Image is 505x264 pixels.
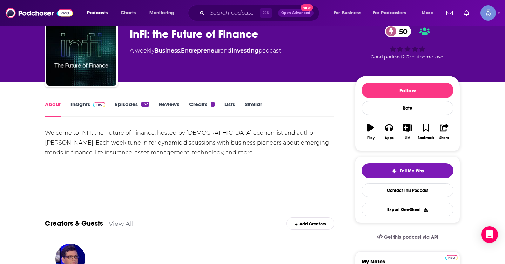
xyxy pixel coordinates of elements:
button: Bookmark [417,119,435,144]
img: User Profile [480,5,496,21]
button: open menu [82,7,117,19]
input: Search podcasts, credits, & more... [207,7,260,19]
a: Creators & Guests [45,219,103,228]
span: For Business [334,8,361,18]
div: Add Creators [286,217,334,230]
img: InFi: the Future of Finance [46,16,116,86]
button: open menu [368,7,417,19]
button: List [398,119,417,144]
div: Bookmark [418,136,434,140]
a: Show notifications dropdown [444,7,456,19]
a: Get this podcast via API [371,229,444,246]
span: Open Advanced [281,11,310,15]
div: 1 [211,102,214,107]
span: and [221,47,231,54]
img: Podchaser Pro [93,102,105,107]
a: Lists [224,101,235,117]
span: Good podcast? Give it some love! [371,54,444,60]
a: Credits1 [189,101,214,117]
span: New [301,4,313,11]
img: tell me why sparkle [391,168,397,174]
div: 50Good podcast? Give it some love! [355,21,460,64]
img: Podchaser Pro [445,255,458,260]
a: Business [154,47,180,54]
a: Reviews [159,101,179,117]
div: A weekly podcast [130,47,281,55]
a: InsightsPodchaser Pro [70,101,105,117]
button: Export One-Sheet [362,203,453,216]
button: Play [362,119,380,144]
span: , [180,47,181,54]
button: Open AdvancedNew [278,9,314,17]
button: Show profile menu [480,5,496,21]
a: View All [109,220,134,227]
button: tell me why sparkleTell Me Why [362,163,453,178]
a: Episodes132 [115,101,149,117]
a: Entrepreneur [181,47,221,54]
span: Charts [121,8,136,18]
div: Welcome to INFI: the Future of Finance, hosted by [DEMOGRAPHIC_DATA] economist and author [PERSON... [45,128,334,158]
button: Share [435,119,453,144]
a: Similar [245,101,262,117]
div: Play [367,136,375,140]
div: Apps [385,136,394,140]
span: ⌘ K [260,8,272,18]
span: Get this podcast via API [384,234,438,240]
button: Follow [362,83,453,98]
a: 50 [385,25,411,37]
span: For Podcasters [373,8,406,18]
span: Monitoring [149,8,174,18]
a: Pro website [445,254,458,260]
img: Podchaser - Follow, Share and Rate Podcasts [6,6,73,20]
div: List [405,136,410,140]
a: Contact This Podcast [362,183,453,197]
button: Apps [380,119,398,144]
button: open menu [417,7,442,19]
span: Tell Me Why [400,168,424,174]
span: More [422,8,433,18]
div: Search podcasts, credits, & more... [195,5,326,21]
div: Rate [362,101,453,115]
a: About [45,101,61,117]
span: 50 [392,25,411,37]
button: open menu [329,7,370,19]
div: Share [439,136,449,140]
button: open menu [144,7,183,19]
a: Show notifications dropdown [461,7,472,19]
span: Logged in as Spiral5-G1 [480,5,496,21]
span: Podcasts [87,8,108,18]
a: Investing [231,47,258,54]
div: 132 [141,102,149,107]
div: Open Intercom Messenger [481,226,498,243]
a: Charts [116,7,140,19]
